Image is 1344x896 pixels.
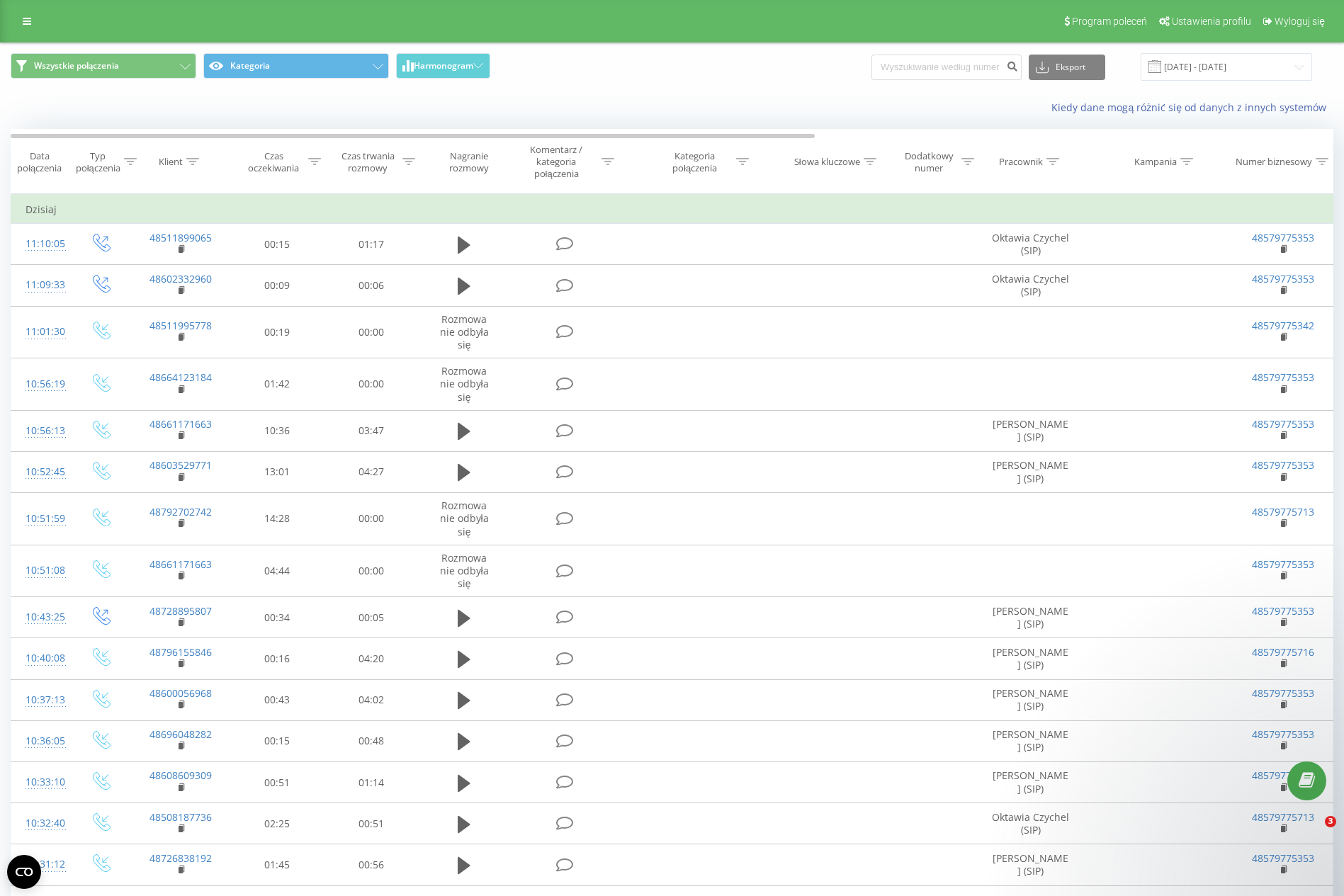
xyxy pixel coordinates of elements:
div: Numer biznesowy [1236,156,1312,168]
a: Kiedy dane mogą różnić się od danych z innych systemów [1051,101,1333,114]
span: Wszystkie połączenia [34,60,119,72]
td: Dzisiaj [11,195,1333,224]
span: Rozmowa nie odbyła się [440,312,489,351]
a: 48579775713 [1252,505,1314,518]
span: Rozmowa nie odbyła się [440,364,489,403]
a: 48508187736 [149,810,212,824]
input: Wyszukiwanie według numeru [871,55,1022,80]
td: 00:00 [324,545,419,597]
a: 48661171663 [149,417,212,431]
a: 48579775353 [1252,686,1314,700]
div: 10:40:08 [26,645,57,672]
span: Program poleceń [1072,16,1147,27]
td: 04:27 [324,451,419,492]
td: 04:44 [230,545,324,597]
div: 11:10:05 [26,230,57,258]
span: Rozmowa nie odbyła się [440,551,489,590]
button: Open CMP widget [7,855,41,889]
a: 48600056968 [149,686,212,700]
td: 01:42 [230,358,324,411]
div: Komentarz / kategoria połączenia [515,144,598,180]
td: Oktawia Czychel (SIP) [978,265,1083,306]
td: 14:28 [230,493,324,545]
a: 48661171663 [149,557,212,571]
span: Harmonogram [414,61,473,71]
div: 10:56:13 [26,417,57,445]
span: 3 [1325,816,1336,827]
div: Czas oczekiwania [243,150,305,174]
a: 48726838192 [149,851,212,865]
a: 48579775353 [1252,557,1314,571]
td: 00:05 [324,597,419,638]
td: 00:15 [230,720,324,761]
a: 48579775342 [1252,319,1314,332]
td: [PERSON_NAME] (SIP) [978,410,1083,451]
button: Kategoria [203,53,389,79]
td: 00:51 [230,762,324,803]
div: 10:56:19 [26,370,57,398]
td: Oktawia Czychel (SIP) [978,803,1083,844]
a: 48511899065 [149,231,212,244]
div: Czas trwania rozmowy [337,150,399,174]
a: 48796155846 [149,645,212,659]
td: 00:00 [324,493,419,545]
a: 48579775353 [1252,417,1314,431]
div: 10:51:08 [26,557,57,584]
td: 00:00 [324,358,419,411]
td: 00:51 [324,803,419,844]
a: 48579775716 [1252,645,1314,659]
button: Wszystkie połączenia [11,53,196,79]
span: Rozmowa nie odbyła się [440,499,489,538]
td: 00:48 [324,720,419,761]
a: 48602332960 [149,272,212,285]
td: [PERSON_NAME] (SIP) [978,844,1083,885]
td: [PERSON_NAME] (SIP) [978,679,1083,720]
a: 48696048282 [149,727,212,741]
span: Ustawienia profilu [1172,16,1251,27]
a: 48728895807 [149,604,212,618]
td: [PERSON_NAME] (SIP) [978,638,1083,679]
div: Nagranie rozmowy [431,150,506,174]
td: 00:16 [230,638,324,679]
td: 02:25 [230,803,324,844]
div: 10:33:10 [26,769,57,796]
div: 10:37:13 [26,686,57,714]
td: 13:01 [230,451,324,492]
td: 00:34 [230,597,324,638]
button: Harmonogram [396,53,490,79]
div: 10:43:25 [26,603,57,631]
td: [PERSON_NAME] (SIP) [978,762,1083,803]
div: 10:31:12 [26,851,57,878]
a: 48608609309 [149,769,212,782]
a: 48579775353 [1252,231,1314,244]
a: 48579775353 [1252,272,1314,285]
td: 04:20 [324,638,419,679]
td: 00:00 [324,306,419,358]
a: 48603529771 [149,458,212,472]
div: 11:09:33 [26,271,57,299]
td: 01:45 [230,844,324,885]
td: [PERSON_NAME] (SIP) [978,720,1083,761]
td: 00:19 [230,306,324,358]
div: Data połączenia [11,150,68,174]
div: Dodatkowy numer [900,150,958,174]
a: 48579775353 [1252,458,1314,472]
a: 48579775353 [1252,851,1314,865]
td: 04:02 [324,679,419,720]
div: Kampania [1134,156,1177,168]
td: 00:06 [324,265,419,306]
td: 00:09 [230,265,324,306]
div: 10:32:40 [26,810,57,837]
a: 48579775353 [1252,370,1314,384]
td: 01:17 [324,224,419,265]
a: 48511995778 [149,319,212,332]
td: 00:43 [230,679,324,720]
a: 48664123184 [149,370,212,384]
div: 11:01:30 [26,318,57,346]
td: Oktawia Czychel (SIP) [978,224,1083,265]
div: Typ połączenia [76,150,120,174]
div: 10:36:05 [26,727,57,755]
span: Wyloguj się [1275,16,1325,27]
td: 01:14 [324,762,419,803]
td: [PERSON_NAME] (SIP) [978,597,1083,638]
